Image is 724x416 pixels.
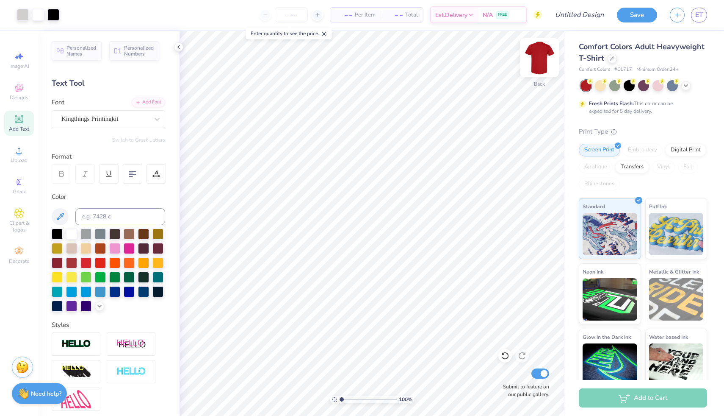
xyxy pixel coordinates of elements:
[665,144,706,156] div: Digital Print
[695,10,703,20] span: ET
[649,332,688,341] span: Water based Ink
[355,11,376,20] span: Per Item
[52,152,166,162] div: Format
[275,7,308,22] input: – –
[583,332,631,341] span: Glow in the Dark Ink
[579,42,705,63] span: Comfort Colors Adult Heavyweight T-Shirt
[636,66,679,73] span: Minimum Order: 24 +
[31,390,61,398] strong: Need help?
[52,98,64,107] label: Font
[589,100,693,115] div: This color can be expedited for 5 day delivery.
[61,365,91,379] img: 3d Illusion
[116,367,146,377] img: Negative Space
[614,66,632,73] span: # C1717
[66,45,97,57] span: Personalized Names
[583,202,605,211] span: Standard
[678,161,698,173] div: Foil
[579,144,620,156] div: Screen Print
[61,390,91,408] img: Free Distort
[649,267,699,276] span: Metallic & Glitter Ink
[534,80,545,88] div: Back
[617,8,657,22] button: Save
[483,11,493,20] span: N/A
[615,161,649,173] div: Transfers
[649,202,667,211] span: Puff Ink
[335,11,352,20] span: – –
[11,157,28,164] span: Upload
[52,78,165,89] div: Text Tool
[9,126,29,132] span: Add Text
[498,383,549,398] label: Submit to feature on our public gallery.
[435,11,467,20] span: Est. Delivery
[52,192,165,202] div: Color
[583,267,603,276] span: Neon Ink
[548,6,611,23] input: Untitled Design
[75,208,165,225] input: e.g. 7428 c
[583,278,637,321] img: Neon Ink
[386,11,403,20] span: – –
[52,320,165,330] div: Styles
[579,66,610,73] span: Comfort Colors
[498,12,507,18] span: FREE
[124,45,154,57] span: Personalized Numbers
[583,213,637,255] img: Standard
[132,98,165,107] div: Add Font
[652,161,675,173] div: Vinyl
[583,343,637,386] img: Glow in the Dark Ink
[13,188,26,195] span: Greek
[112,137,165,143] button: Switch to Greek Letters
[579,127,707,137] div: Print Type
[579,178,620,190] div: Rhinestones
[10,94,28,101] span: Designs
[9,63,29,70] span: Image AI
[405,11,418,20] span: Total
[9,258,29,265] span: Decorate
[649,278,704,321] img: Metallic & Glitter Ink
[649,343,704,386] img: Water based Ink
[622,144,663,156] div: Embroidery
[579,161,613,173] div: Applique
[649,213,704,255] img: Puff Ink
[589,100,634,107] strong: Fresh Prints Flash:
[691,8,707,22] a: ET
[61,339,91,349] img: Stroke
[4,220,34,233] span: Clipart & logos
[246,28,332,39] div: Enter quantity to see the price.
[116,339,146,349] img: Shadow
[399,396,412,403] span: 100 %
[522,41,556,75] img: Back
